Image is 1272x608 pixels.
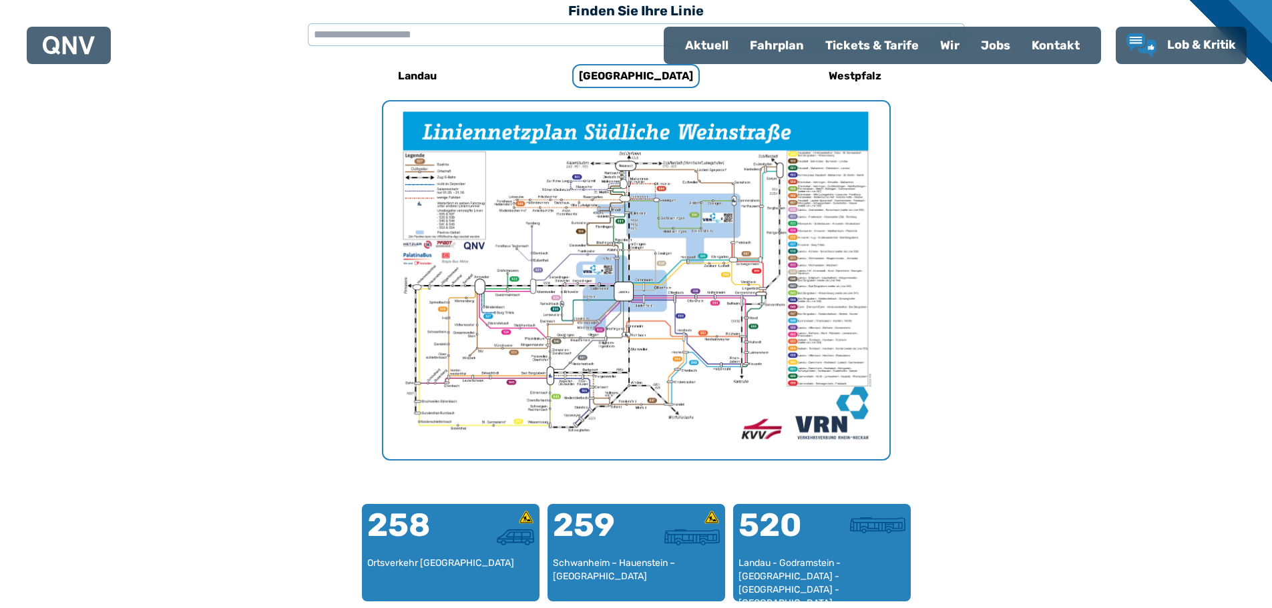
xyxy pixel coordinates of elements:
span: Lob & Kritik [1167,37,1236,52]
img: QNV Logo [43,36,95,55]
a: Kontakt [1021,28,1090,63]
img: Überlandbus [664,529,720,545]
div: 259 [553,509,636,557]
div: My Favorite Images [383,101,889,459]
div: 258 [367,509,451,557]
h6: [GEOGRAPHIC_DATA] [572,64,700,88]
h6: Landau [393,65,442,87]
li: 1 von 1 [383,101,889,459]
a: Westpfalz [767,60,944,92]
a: Tickets & Tarife [815,28,929,63]
a: Landau [329,60,506,92]
h6: Westpfalz [823,65,887,87]
div: Landau - Godramstein - [GEOGRAPHIC_DATA] - [GEOGRAPHIC_DATA] - [GEOGRAPHIC_DATA] [738,557,905,596]
a: [GEOGRAPHIC_DATA] [548,60,725,92]
a: QNV Logo [43,32,95,59]
a: Jobs [970,28,1021,63]
a: Wir [929,28,970,63]
div: Ortsverkehr [GEOGRAPHIC_DATA] [367,557,534,596]
div: 520 [738,509,822,557]
img: Netzpläne Südpfalz Seite 1 von 1 [383,101,889,459]
a: Aktuell [674,28,739,63]
img: Überlandbus [850,517,905,533]
div: Schwanheim – Hauenstein – [GEOGRAPHIC_DATA] [553,557,720,596]
a: Lob & Kritik [1126,33,1236,57]
img: Kleinbus [497,529,534,545]
a: Fahrplan [739,28,815,63]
